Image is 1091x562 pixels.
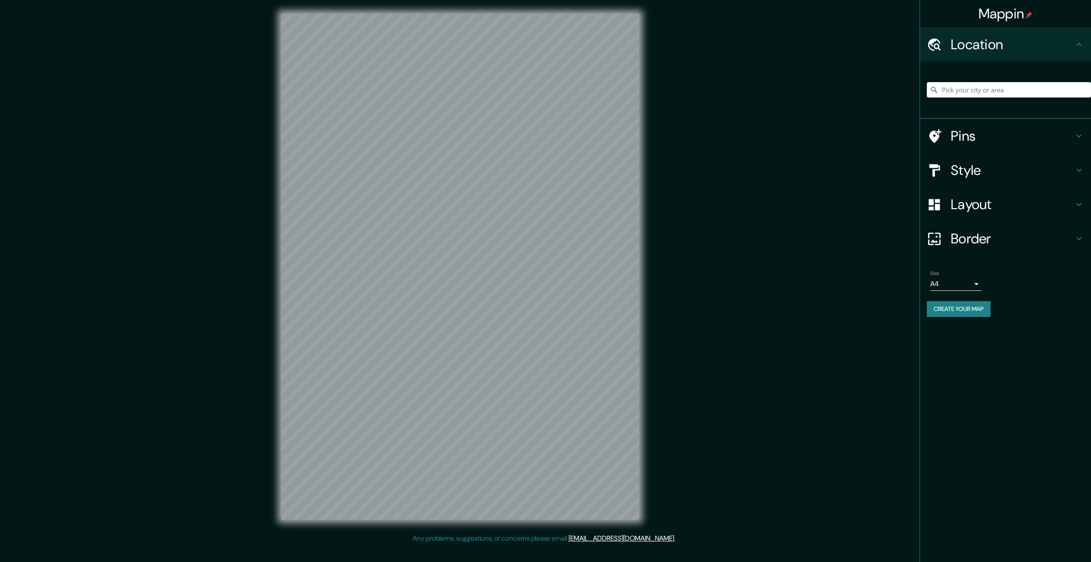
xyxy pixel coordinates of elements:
h4: Style [951,162,1074,179]
canvas: Map [281,14,639,520]
a: [EMAIL_ADDRESS][DOMAIN_NAME] [569,534,674,543]
div: A4 [930,277,982,291]
button: Create your map [927,301,991,317]
img: pin-icon.png [1026,12,1032,18]
h4: Location [951,36,1074,53]
input: Pick your city or area [927,82,1091,98]
h4: Pins [951,127,1074,145]
div: Location [920,27,1091,62]
div: Layout [920,187,1091,222]
p: Any problems, suggestions, or concerns please email . [413,533,675,544]
h4: Mappin [979,5,1033,22]
div: Pins [920,119,1091,153]
div: Style [920,153,1091,187]
h4: Layout [951,196,1074,213]
div: . [675,533,677,544]
label: Size [930,270,939,277]
h4: Border [951,230,1074,247]
div: . [677,533,678,544]
div: Border [920,222,1091,256]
